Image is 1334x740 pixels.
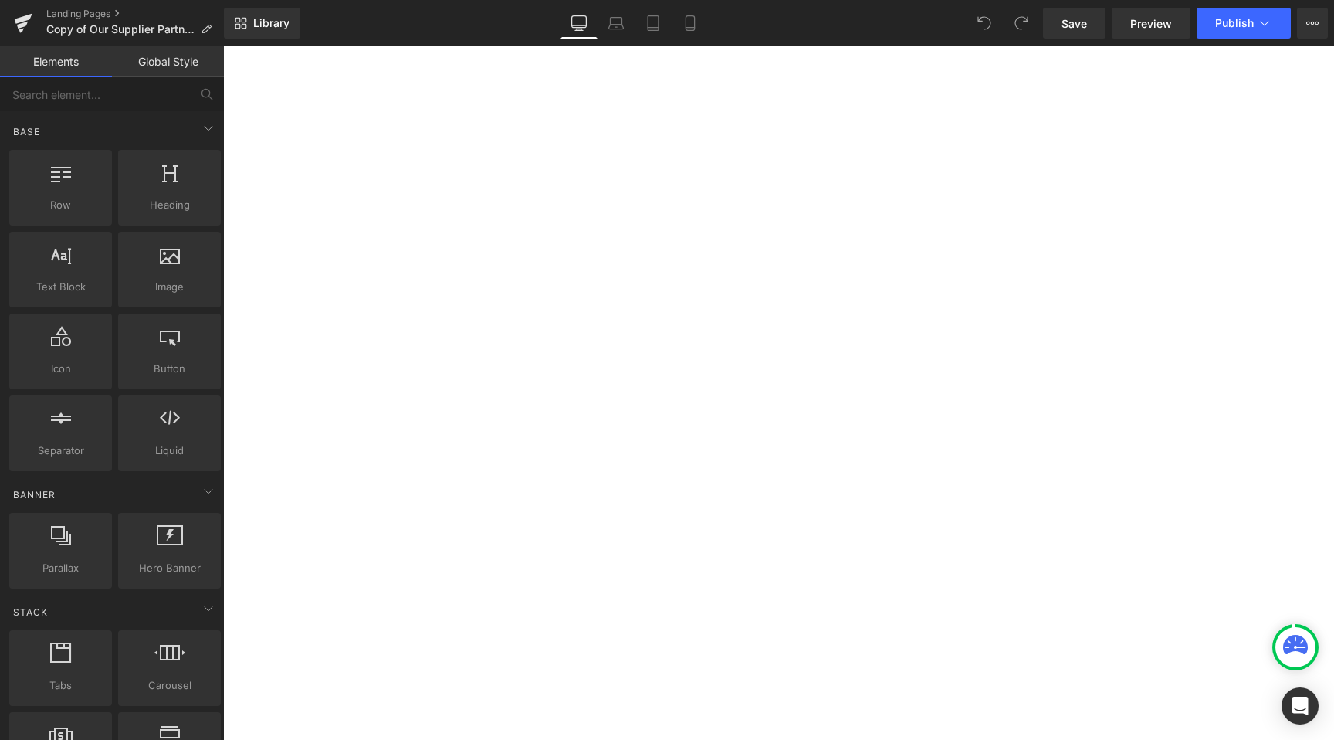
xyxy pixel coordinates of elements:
a: Tablet [635,8,672,39]
span: Text Block [14,279,107,295]
a: Global Style [112,46,224,77]
button: More [1297,8,1328,39]
a: Mobile [672,8,709,39]
span: Tabs [14,677,107,694]
span: Save [1061,15,1087,32]
span: Copy of Our Supplier Partnerships (AW25) [46,23,195,36]
span: Row [14,197,107,213]
span: Base [12,124,42,139]
span: Library [253,16,289,30]
a: Laptop [598,8,635,39]
span: Icon [14,361,107,377]
button: Publish [1197,8,1291,39]
button: Undo [969,8,1000,39]
span: Stack [12,605,49,619]
span: Publish [1215,17,1254,29]
span: Image [123,279,216,295]
span: Banner [12,487,57,502]
div: Open Intercom Messenger [1282,687,1319,725]
span: Button [123,361,216,377]
span: Separator [14,443,107,459]
span: Carousel [123,677,216,694]
span: Heading [123,197,216,213]
span: Hero Banner [123,560,216,576]
span: Liquid [123,443,216,459]
a: Preview [1112,8,1190,39]
a: New Library [224,8,300,39]
a: Desktop [560,8,598,39]
span: Parallax [14,560,107,576]
button: Redo [1006,8,1037,39]
span: Preview [1130,15,1172,32]
a: Landing Pages [46,8,224,20]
